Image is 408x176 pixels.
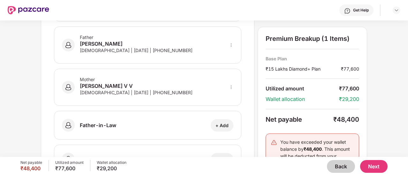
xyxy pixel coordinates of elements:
[280,139,354,167] div: You have exceeded your wallet balance by . This amount will be deducted from your monthly pay check.
[333,116,359,123] div: ₹48,400
[327,160,355,173] button: Back
[266,65,341,72] div: ₹15 Lakhs Diamond+ Plan
[339,96,359,103] div: ₹29,200
[80,77,193,82] div: Mother
[80,90,193,95] div: [DEMOGRAPHIC_DATA] | [DATE] | [PHONE_NUMBER]
[266,35,359,42] div: Premium Breakup (1 Items)
[344,8,351,14] img: svg+xml;base64,PHN2ZyBpZD0iSGVscC0zMngzMiIgeG1sbnM9Imh0dHA6Ly93d3cudzMub3JnLzIwMDAvc3ZnIiB3aWR0aD...
[62,39,75,51] img: svg+xml;base64,PHN2ZyB3aWR0aD0iNDAiIGhlaWdodD0iNDAiIHZpZXdCb3g9IjAgMCA0MCA0MCIgZmlsbD0ibm9uZSIgeG...
[360,160,388,173] button: Next
[304,146,322,152] b: ₹48,400
[80,121,116,129] div: Father-in-Law
[229,43,233,47] span: more
[229,85,233,89] span: more
[20,160,42,165] div: Net payable
[80,34,193,40] div: Father
[266,56,359,62] div: Base Plan
[80,82,193,90] div: [PERSON_NAME] V V
[97,160,126,165] div: Wallet allocation
[266,96,339,103] div: Wallet allocation
[394,8,399,13] img: svg+xml;base64,PHN2ZyBpZD0iRHJvcGRvd24tMzJ4MzIiIHhtbG5zPSJodHRwOi8vd3d3LnczLm9yZy8yMDAwL3N2ZyIgd2...
[215,156,229,162] div: + Add
[55,165,84,172] div: ₹77,600
[62,119,75,132] img: svg+xml;base64,PHN2ZyB3aWR0aD0iNDAiIGhlaWdodD0iNDAiIHZpZXdCb3g9IjAgMCA0MCA0MCIgZmlsbD0ibm9uZSIgeG...
[266,116,333,123] div: Net payable
[341,65,359,72] div: ₹77,600
[62,81,75,94] img: svg+xml;base64,PHN2ZyB3aWR0aD0iNDAiIGhlaWdodD0iNDAiIHZpZXdCb3g9IjAgMCA0MCA0MCIgZmlsbD0ibm9uZSIgeG...
[339,85,359,92] div: ₹77,600
[215,122,229,128] div: + Add
[8,6,49,14] img: New Pazcare Logo
[266,85,339,92] div: Utilized amount
[62,153,75,165] img: svg+xml;base64,PHN2ZyB3aWR0aD0iNDAiIGhlaWdodD0iNDAiIHZpZXdCb3g9IjAgMCA0MCA0MCIgZmlsbD0ibm9uZSIgeG...
[97,165,126,172] div: ₹29,200
[20,165,42,172] div: ₹48,400
[80,155,118,163] div: Mother-in-Law
[55,160,84,165] div: Utilized amount
[271,139,277,146] img: svg+xml;base64,PHN2ZyB4bWxucz0iaHR0cDovL3d3dy53My5vcmcvMjAwMC9zdmciIHdpZHRoPSIyNCIgaGVpZ2h0PSIyNC...
[80,40,193,48] div: [PERSON_NAME]
[353,8,369,13] div: Get Help
[80,48,193,53] div: [DEMOGRAPHIC_DATA] | [DATE] | [PHONE_NUMBER]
